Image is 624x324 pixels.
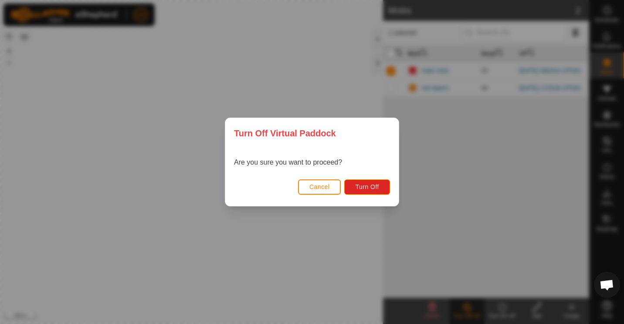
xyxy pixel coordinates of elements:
p: Are you sure you want to proceed? [234,157,342,168]
button: Cancel [298,179,341,195]
div: Open chat [594,272,620,298]
span: Turn Off Virtual Paddock [234,127,336,140]
span: Cancel [309,183,330,190]
span: Turn Off [355,183,379,190]
button: Turn Off [344,179,390,195]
